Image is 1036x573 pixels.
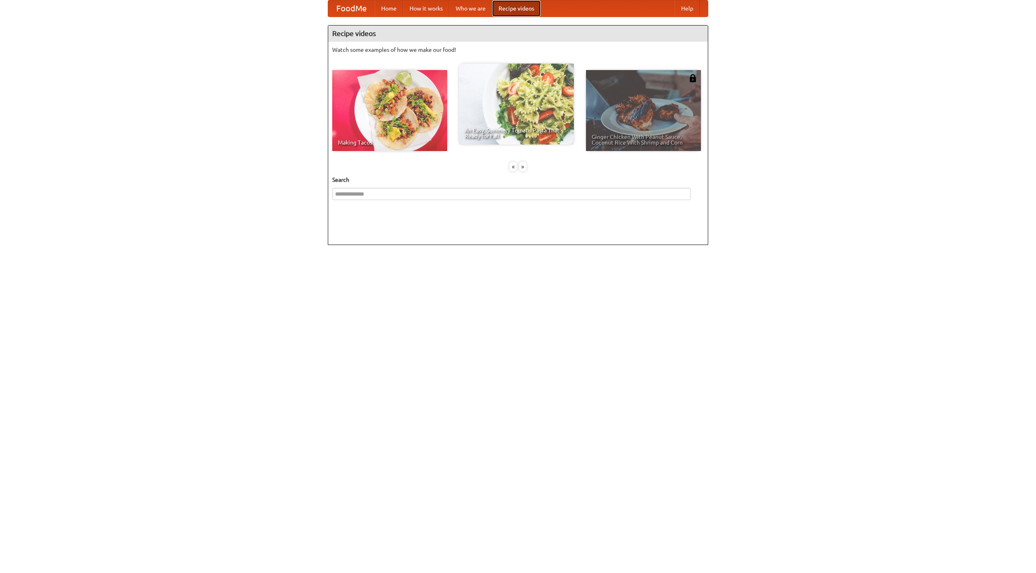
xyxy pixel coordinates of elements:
a: Help [675,0,700,17]
a: An Easy, Summery Tomato Pasta That's Ready for Fall [459,64,574,145]
h4: Recipe videos [328,26,708,42]
a: Making Tacos [332,70,447,151]
span: Making Tacos [338,140,442,145]
div: « [510,162,517,172]
a: How it works [403,0,449,17]
span: An Easy, Summery Tomato Pasta That's Ready for Fall [465,128,568,139]
a: Recipe videos [492,0,541,17]
p: Watch some examples of how we make our food! [332,46,704,54]
a: Who we are [449,0,492,17]
h5: Search [332,176,704,184]
div: » [519,162,526,172]
img: 483408.png [689,74,697,82]
a: Home [375,0,403,17]
a: FoodMe [328,0,375,17]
